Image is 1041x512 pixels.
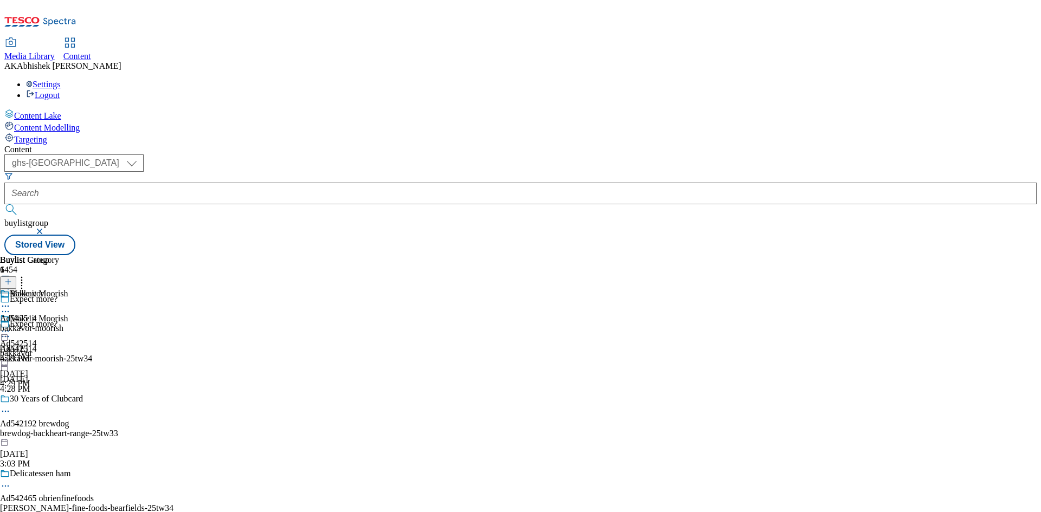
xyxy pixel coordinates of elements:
[14,123,80,132] span: Content Modelling
[26,90,60,100] a: Logout
[26,80,61,89] a: Settings
[63,38,91,61] a: Content
[4,172,13,180] svg: Search Filters
[4,121,1037,133] a: Content Modelling
[4,38,55,61] a: Media Library
[10,469,70,478] div: Delicatessen ham
[4,109,1037,121] a: Content Lake
[4,183,1037,204] input: Search
[10,394,83,404] div: 30 Years of Clubcard
[17,61,121,70] span: Abhishek [PERSON_NAME]
[4,51,55,61] span: Media Library
[14,135,47,144] span: Targeting
[4,61,17,70] span: AK
[4,235,75,255] button: Stored View
[4,133,1037,145] a: Targeting
[10,289,43,299] div: Bakkavor
[63,51,91,61] span: Content
[14,111,61,120] span: Content Lake
[4,145,1037,154] div: Content
[4,218,48,228] span: buylistgroup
